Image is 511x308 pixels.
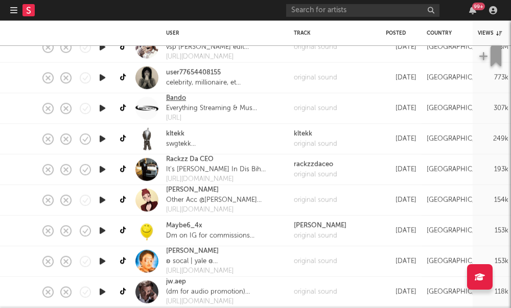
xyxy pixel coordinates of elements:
div: 153k [478,224,508,237]
div: [GEOGRAPHIC_DATA] [427,255,496,267]
div: vsp [PERSON_NAME] editor thank u for 5k! 🤍 payhip ↓ [166,42,251,52]
div: [GEOGRAPHIC_DATA] [427,41,496,53]
div: [DATE] [386,194,416,206]
div: [DATE] [386,133,416,145]
a: original sound [294,139,337,149]
a: [PERSON_NAME] [166,246,219,256]
a: rackzzdaceo [294,160,337,170]
a: original sound [294,256,337,266]
div: ʚ socal | yale ɞ 💌: [EMAIL_ADDRESS][DOMAIN_NAME] [166,256,284,266]
div: [DATE] [386,255,416,267]
div: It's [PERSON_NAME] In Dis Bih Shop Your Favorite Beverages @Risen Shine [166,164,284,174]
div: celebrity, millionaire, etc. IG: 444talen [166,78,241,88]
a: Rackzz Da CEO [166,155,214,165]
div: Everything Streaming & Music Message For Inquiries 🚨Ebook Out Now ⬇️ [166,103,258,113]
a: original sound [294,72,337,83]
a: user77654408155 [166,68,221,78]
div: 153k [478,255,508,267]
div: [GEOGRAPHIC_DATA] [427,194,496,206]
div: Views [478,30,502,36]
div: [GEOGRAPHIC_DATA] [427,71,496,84]
a: original sound [294,42,337,52]
a: original sound [294,169,337,179]
div: 99 + [472,3,485,10]
div: [GEOGRAPHIC_DATA] [427,163,496,175]
div: [DATE] [386,163,416,175]
div: [GEOGRAPHIC_DATA] [427,286,496,298]
div: [DATE] [386,102,416,114]
div: 118k [478,286,508,298]
input: Search for artists [286,4,439,17]
a: [PERSON_NAME] [166,185,219,195]
a: [URL][DOMAIN_NAME] [166,205,284,215]
a: kltekk [294,129,337,139]
div: [GEOGRAPHIC_DATA] [427,224,496,237]
div: 154k [478,194,508,206]
a: [URL][DOMAIN_NAME] [166,266,284,276]
div: Country [427,30,462,36]
a: [URL][DOMAIN_NAME] [166,174,284,185]
a: original sound [294,287,337,297]
button: 99+ [469,6,476,14]
div: Track [294,30,370,36]
div: Posted [386,30,411,36]
a: Bando [166,93,186,104]
div: 249k [478,133,508,145]
div: [DATE] [386,71,416,84]
div: [DATE] [386,286,416,298]
a: jw.aep [166,277,186,287]
a: [URL][DOMAIN_NAME] [166,52,251,62]
div: Dm on IG for commissions @essentiawater3 [166,230,284,241]
a: [URL] [166,113,258,123]
div: 307k [478,102,508,114]
a: [URL][DOMAIN_NAME] [166,297,284,307]
a: [PERSON_NAME] [294,221,346,231]
div: swgtekk [GEOGRAPHIC_DATA] | 19 [166,139,248,149]
div: (dm for audio promotion) [EMAIL_ADDRESS][DOMAIN_NAME]🎵 NEW EDITING SERVER🔥👇 [166,287,284,297]
div: User [166,30,278,36]
div: Other Acc @[PERSON_NAME] IG and Rednote username: [PERSON_NAME] Read more comics on 👇 [166,195,284,205]
a: original sound [294,195,337,205]
a: original sound [294,103,337,113]
div: [GEOGRAPHIC_DATA] [427,102,496,114]
div: 193k [478,163,508,175]
div: [DATE] [386,41,416,53]
a: Maybe6_4x [166,221,202,231]
div: [GEOGRAPHIC_DATA] [427,133,496,145]
a: original sound [294,230,346,241]
a: kltekk [166,129,184,139]
div: 773k [478,71,508,84]
div: [DATE] [386,224,416,237]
